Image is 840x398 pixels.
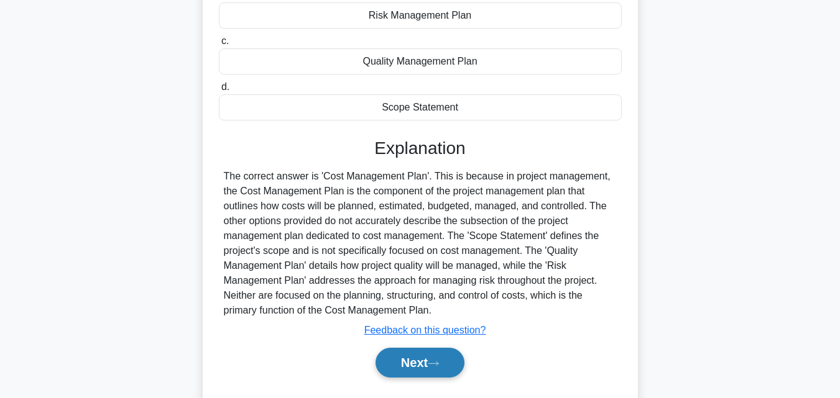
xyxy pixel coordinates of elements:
[219,2,622,29] div: Risk Management Plan
[226,138,614,159] h3: Explanation
[219,48,622,75] div: Quality Management Plan
[221,81,229,92] span: d.
[221,35,229,46] span: c.
[219,94,622,120] div: Scope Statement
[376,348,464,378] button: Next
[224,169,617,318] div: The correct answer is 'Cost Management Plan'. This is because in project management, the Cost Man...
[364,325,486,335] a: Feedback on this question?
